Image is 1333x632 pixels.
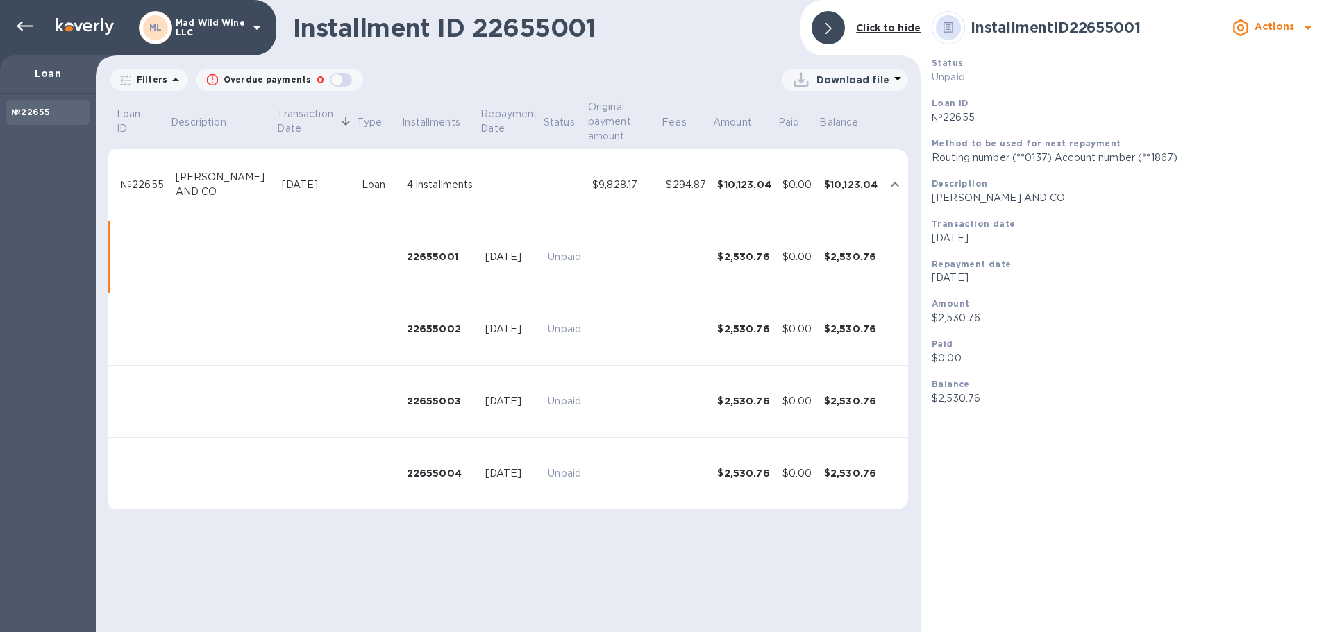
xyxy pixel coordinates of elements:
div: $0.00 [782,394,813,409]
b: Balance [932,379,970,389]
div: $2,530.76 [717,322,771,336]
span: Original payment amount [588,100,660,144]
div: №22655 [121,178,165,192]
p: Unpaid [548,466,581,481]
div: Loan [362,178,396,192]
div: $2,530.76 [824,466,878,480]
p: Loan [11,67,85,80]
b: Click to hide [856,22,921,33]
span: Paid [778,115,818,130]
p: Type [357,115,382,130]
p: $2,530.76 [932,391,1322,406]
span: Fees [662,115,705,130]
b: Paid [932,339,953,349]
div: $2,530.76 [824,250,878,264]
span: Installments [402,115,478,130]
p: Unpaid [548,322,581,336]
p: Paid [778,115,800,130]
p: Overdue payments [224,74,311,86]
div: 4 installments [407,178,474,192]
h1: Installment ID 22655001 [293,13,789,42]
p: Transaction Date [277,107,337,136]
button: expand row [885,174,905,195]
p: [PERSON_NAME] AND CO [932,191,1322,205]
div: 22655002 [407,322,474,336]
p: №22655 [932,110,1322,125]
div: $294.87 [666,178,706,192]
div: $2,530.76 [824,394,878,408]
div: $2,530.76 [717,250,771,264]
p: Unpaid [548,394,581,409]
div: [DATE] [485,394,537,409]
p: Fees [662,115,687,130]
span: Balance [819,115,876,130]
div: 22655004 [407,466,474,480]
b: Status [932,58,963,68]
span: Type [357,115,400,130]
div: $0.00 [782,178,813,192]
div: $9,828.17 [592,178,655,192]
div: [DATE] [485,322,537,336]
p: $2,530.76 [932,311,1322,325]
b: Transaction date [932,219,1015,229]
span: Amount [713,115,770,130]
div: [DATE] [485,466,537,481]
p: Unpaid [548,250,581,264]
p: Routing number (**0137) Account number (**1867) [932,151,1322,165]
b: Method to be used for next repayment [932,138,1121,148]
div: 22655003 [407,394,474,408]
p: [DATE] [932,231,1322,246]
span: Description [171,115,244,130]
div: $2,530.76 [824,322,878,336]
p: Filters [131,74,167,85]
b: Repayment date [932,259,1012,269]
p: Unpaid [932,70,1322,85]
span: Transaction Date [277,107,355,136]
p: Installments [402,115,460,130]
div: $2,530.76 [717,394,771,408]
div: $10,123.04 [824,178,878,191]
b: ML [149,22,162,33]
p: Mad Wild Wine LLC [176,18,245,37]
p: Description [171,115,226,130]
p: Loan ID [117,107,151,136]
div: 22655001 [407,250,474,264]
p: Amount [713,115,752,130]
div: $0.00 [782,322,813,336]
div: $0.00 [782,466,813,481]
button: Overdue payments0 [196,69,363,91]
b: Loan ID [932,98,969,108]
div: $0.00 [782,250,813,264]
b: Description [932,178,987,189]
p: Balance [819,115,858,130]
b: Amount [932,298,969,309]
div: [DATE] [485,250,537,264]
p: Original payment amount [588,100,642,144]
p: $0.00 [932,351,1322,366]
img: Logo [56,18,114,35]
p: 0 [317,73,324,87]
p: [DATE] [932,271,1322,285]
div: [PERSON_NAME] AND CO [176,170,271,199]
div: [DATE] [282,178,351,192]
div: $2,530.76 [717,466,771,480]
b: №22655 [11,107,50,117]
span: Loan ID [117,107,169,136]
div: $10,123.04 [717,178,771,191]
b: Actions [1255,21,1294,32]
p: Repayment Date [480,107,541,136]
b: Installment ID 22655001 [971,19,1140,36]
p: Download file [816,73,889,87]
p: Status [544,115,575,130]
